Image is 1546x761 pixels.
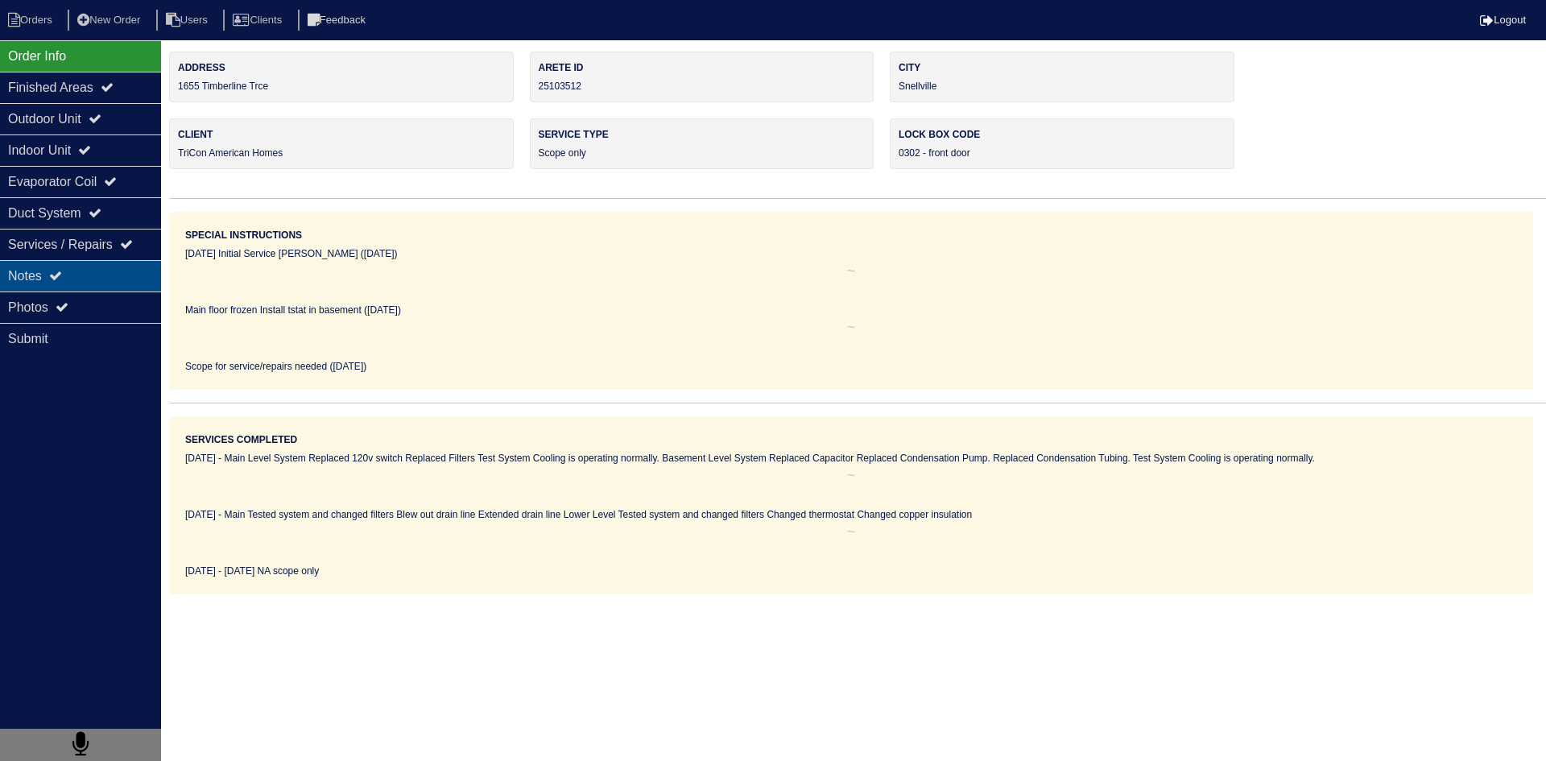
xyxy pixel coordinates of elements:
[539,127,866,142] label: Service Type
[185,432,297,447] label: Services Completed
[178,60,505,75] label: Address
[185,246,1517,261] div: [DATE] Initial Service [PERSON_NAME] ([DATE])
[185,507,1517,522] div: [DATE] - Main Tested system and changed filters Blew out drain line Extended drain line Lower Lev...
[899,127,1226,142] label: Lock box code
[185,564,1517,578] div: [DATE] - [DATE] NA scope only
[539,60,866,75] label: Arete ID
[223,10,295,31] li: Clients
[169,52,514,102] div: 1655 Timberline Trce
[156,10,221,31] li: Users
[185,359,1517,374] div: Scope for service/repairs needed ([DATE])
[178,127,505,142] label: Client
[169,118,514,169] div: TriCon American Homes
[185,451,1517,465] div: [DATE] - Main Level System Replaced 120v switch Replaced Filters Test System Cooling is operating...
[899,60,1226,75] label: City
[530,118,874,169] div: Scope only
[890,118,1234,169] div: 0302 - front door
[890,52,1234,102] div: Snellville
[298,10,378,31] li: Feedback
[156,14,221,26] a: Users
[68,10,153,31] li: New Order
[223,14,295,26] a: Clients
[68,14,153,26] a: New Order
[530,52,874,102] div: 25103512
[185,228,302,242] label: Special Instructions
[185,303,1517,317] div: Main floor frozen Install tstat in basement ([DATE])
[1480,14,1526,26] a: Logout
